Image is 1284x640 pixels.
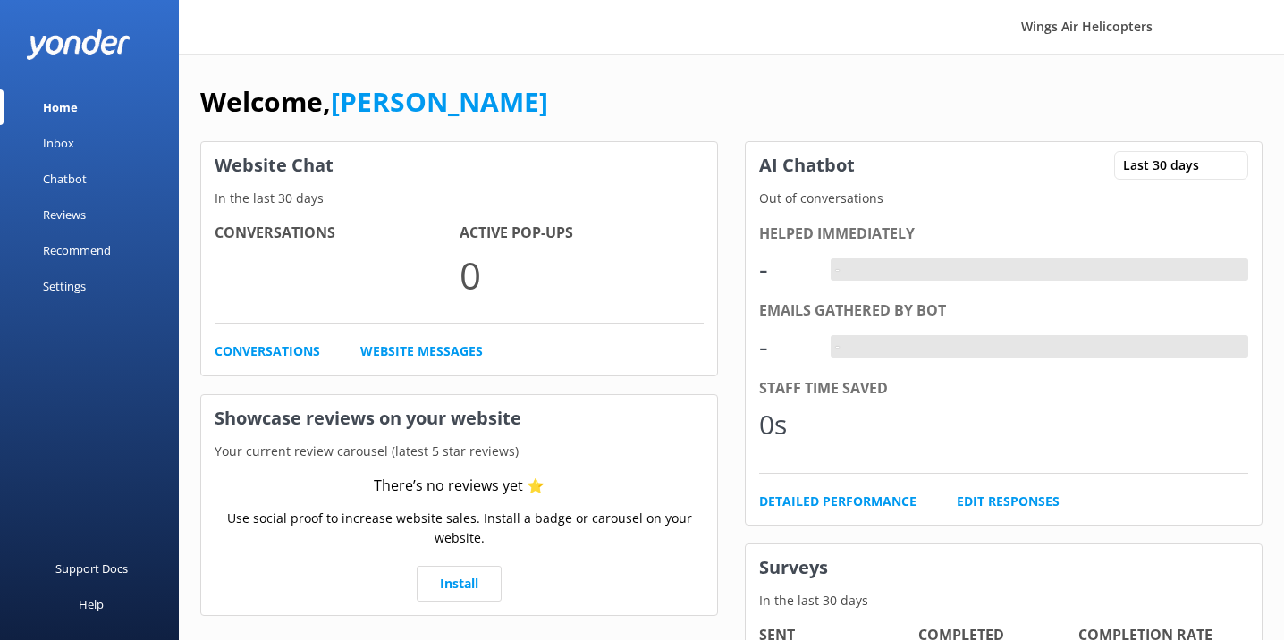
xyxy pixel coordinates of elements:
[759,325,813,368] div: -
[759,299,1248,323] div: Emails gathered by bot
[201,142,717,189] h3: Website Chat
[759,492,917,511] a: Detailed Performance
[215,341,320,361] a: Conversations
[27,29,130,59] img: yonder-white-logo.png
[43,268,86,304] div: Settings
[374,475,545,498] div: There’s no reviews yet ⭐
[201,395,717,442] h3: Showcase reviews on your website
[460,222,705,245] h4: Active Pop-ups
[331,83,548,120] a: [PERSON_NAME]
[215,222,460,245] h4: Conversations
[831,335,844,358] div: -
[460,245,705,305] p: 0
[417,566,502,602] a: Install
[43,232,111,268] div: Recommend
[43,161,87,197] div: Chatbot
[215,509,704,549] p: Use social proof to increase website sales. Install a badge or carousel on your website.
[746,591,1262,611] p: In the last 30 days
[1123,156,1210,175] span: Last 30 days
[746,189,1262,208] p: Out of conversations
[1021,18,1153,35] span: Wings Air Helicopters
[759,403,813,446] div: 0s
[43,197,86,232] div: Reviews
[759,223,1248,246] div: Helped immediately
[759,377,1248,400] div: Staff time saved
[746,544,1262,591] h3: Surveys
[55,551,128,586] div: Support Docs
[43,89,78,125] div: Home
[201,442,717,461] p: Your current review carousel (latest 5 star reviews)
[746,142,868,189] h3: AI Chatbot
[957,492,1060,511] a: Edit Responses
[79,586,104,622] div: Help
[831,258,844,282] div: -
[43,125,74,161] div: Inbox
[759,248,813,291] div: -
[201,189,717,208] p: In the last 30 days
[200,80,548,123] h1: Welcome,
[360,341,483,361] a: Website Messages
